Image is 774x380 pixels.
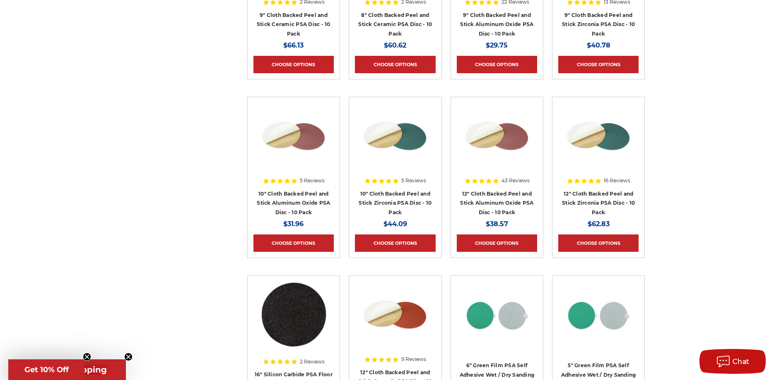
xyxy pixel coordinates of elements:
a: Choose Options [355,234,435,252]
div: Get Free ShippingClose teaser [8,359,126,380]
a: 8" Cloth Backed Peel and Stick Ceramic PSA Disc - 10 Pack [358,12,432,37]
span: Chat [733,358,750,366]
span: $29.75 [486,41,508,49]
a: Choose Options [457,234,537,252]
a: Choose Options [457,56,537,73]
a: Choose Options [253,234,334,252]
a: 12" Cloth Backed Peel and Stick Aluminum Oxide PSA Disc - 10 Pack [460,191,533,215]
a: 6-inch 600-grit green film PSA disc with green polyester film backing for metal grinding and bare... [457,282,537,362]
span: $60.62 [384,41,406,49]
span: $40.78 [587,41,610,49]
img: 6-inch 600-grit green film PSA disc with green polyester film backing for metal grinding and bare... [464,282,530,348]
a: Choose Options [558,56,639,73]
a: 12" Cloth Backed Peel and Stick Zirconia PSA Disc - 10 Pack [562,191,635,215]
div: Get 10% OffClose teaser [8,359,84,380]
span: $44.09 [383,220,407,228]
a: 9" Cloth Backed Peel and Stick Ceramic PSA Disc - 10 Pack [257,12,330,37]
img: 10 inch Aluminum Oxide PSA Sanding Disc with Cloth Backing [260,103,327,169]
img: Zirc Peel and Stick cloth backed PSA discs [362,103,428,169]
span: 2 Reviews [300,359,325,364]
a: 5-inch 80-grit durable green film PSA disc for grinding and paint removal on coated surfaces [558,282,639,362]
a: Silicon Carbide 16" PSA Floor Sanding Disc [253,282,334,362]
span: $62.83 [588,220,610,228]
img: Zirc Peel and Stick cloth backed PSA discs [565,103,632,169]
span: Get 10% Off [24,365,69,374]
span: $38.57 [486,220,508,228]
a: Choose Options [558,234,639,252]
a: 9" Cloth Backed Peel and Stick Aluminum Oxide PSA Disc - 10 Pack [460,12,533,37]
button: Close teaser [124,353,133,361]
img: 8 inch self adhesive sanding disc ceramic [362,282,428,348]
span: $31.96 [283,220,304,228]
a: 8 inch self adhesive sanding disc ceramic [355,282,435,362]
a: 9" Cloth Backed Peel and Stick Zirconia PSA Disc - 10 Pack [562,12,635,37]
a: 10 inch Aluminum Oxide PSA Sanding Disc with Cloth Backing [253,103,334,183]
button: Close teaser [83,353,91,361]
a: Zirc Peel and Stick cloth backed PSA discs [355,103,435,183]
span: $66.13 [283,41,304,49]
a: Zirc Peel and Stick cloth backed PSA discs [558,103,639,183]
a: Choose Options [253,56,334,73]
a: Choose Options [355,56,435,73]
img: 12 inch Aluminum Oxide PSA Sanding Disc with Cloth Backing [464,103,530,169]
a: 10" Cloth Backed Peel and Stick Zirconia PSA Disc - 10 Pack [359,191,432,215]
img: 5-inch 80-grit durable green film PSA disc for grinding and paint removal on coated surfaces [565,282,632,348]
img: Silicon Carbide 16" PSA Floor Sanding Disc [260,282,327,348]
a: 10" Cloth Backed Peel and Stick Aluminum Oxide PSA Disc - 10 Pack [257,191,330,215]
button: Chat [699,349,766,374]
a: 12 inch Aluminum Oxide PSA Sanding Disc with Cloth Backing [457,103,537,183]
